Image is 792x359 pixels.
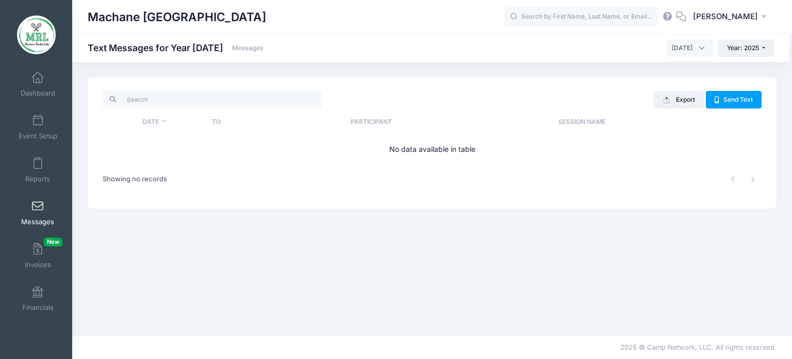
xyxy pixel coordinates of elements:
button: Year: 2025 [718,39,774,57]
span: Messages [21,217,54,226]
span: Invoices [25,260,51,269]
a: Send Text [706,91,762,108]
span: Year: 2025 [727,44,759,52]
a: Messages [232,44,263,52]
button: [PERSON_NAME] [686,5,777,29]
a: Financials [13,280,62,317]
input: Search by First Name, Last Name, or Email... [504,7,658,27]
h1: Machane [GEOGRAPHIC_DATA] [88,5,266,29]
h1: Text Messages for Year [DATE] [88,42,263,53]
span: Financials [22,303,54,312]
div: Showing no records [103,167,167,191]
a: Event Setup [13,109,62,145]
th: Date: activate to sort column ascending [103,108,207,135]
span: 2025 © Camp Network, LLC. All rights reserved. [620,343,777,351]
button: Export [654,91,704,108]
th: Participant: activate to sort column ascending [345,108,553,135]
a: Dashboard [13,66,62,102]
span: September 2025 [672,43,692,53]
th: To: activate to sort column ascending [207,108,345,135]
td: No data available in table [103,135,762,163]
input: Search [103,91,322,108]
img: Machane Racket Lake [17,15,56,54]
span: Event Setup [19,132,57,141]
span: Dashboard [21,89,55,98]
span: Reports [25,175,50,183]
a: InvoicesNew [13,238,62,274]
th: Session Name: activate to sort column ascending [553,108,761,135]
a: Messages [13,195,62,231]
span: New [44,238,62,246]
a: Reports [13,152,62,188]
span: [PERSON_NAME] [693,11,758,22]
span: September 2025 [666,39,713,57]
